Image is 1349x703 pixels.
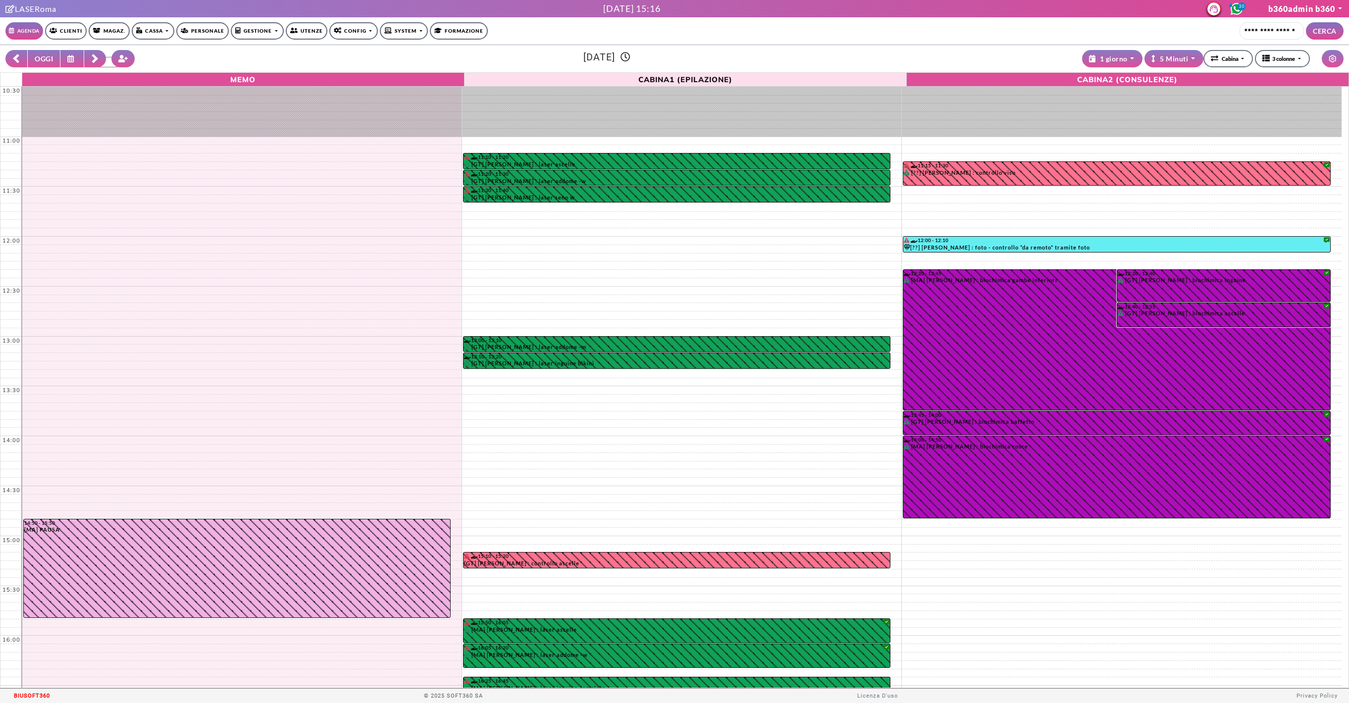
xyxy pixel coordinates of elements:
[464,360,471,366] i: PAGATO
[464,645,469,650] i: Il cliente ha degli insoluti
[904,170,911,175] i: PAGATO
[464,627,471,632] i: PAGATO
[904,419,911,424] i: PAGATO
[904,169,1330,179] div: [??] [PERSON_NAME] : controllo viso
[464,194,889,202] div: [GT] [PERSON_NAME] : laser seno w
[464,344,471,350] i: PAGATO
[1306,22,1344,40] button: CERCA
[464,171,469,176] i: Il cliente ha degli insoluti
[464,161,471,167] i: PAGATO
[464,553,469,558] i: Il cliente ha degli insoluti
[464,685,889,694] div: [MA] [PERSON_NAME] : laser inguine completo
[904,270,1330,276] div: 12:20 - 13:45
[1297,693,1338,699] a: Privacy Policy
[0,487,22,494] div: 14:30
[909,74,1347,84] span: CABINA2 (consulenze)
[464,154,469,159] i: Il cliente ha degli insoluti
[603,2,661,15] div: [DATE] 15:16
[1118,277,1125,283] i: PAGATO
[0,87,22,94] div: 10:30
[24,526,450,533] div: [MA] PAUSA
[0,187,22,194] div: 11:30
[464,652,889,661] div: [MA] [PERSON_NAME] : laser addome -w
[904,277,1330,286] div: [MA] [PERSON_NAME] : biochimica gambe inferiori
[904,238,909,243] i: Il cliente ha degli insoluti
[464,678,469,683] i: Il cliente ha degli insoluti
[464,353,889,359] div: 13:10 - 13:20
[0,686,22,693] div: 16:30
[464,178,471,184] i: PAGATO
[0,237,22,244] div: 12:00
[464,685,471,691] i: PAGATO
[464,171,889,177] div: 11:20 - 11:30
[27,50,60,67] button: OGGI
[5,22,43,40] a: Agenda
[904,244,1330,252] div: [??] [PERSON_NAME] : foto - controllo *da remoto* tramite foto
[464,188,469,193] i: Il cliente ha degli insoluti
[24,520,450,526] div: 14:50 - 15:50
[0,586,22,593] div: 15:30
[0,287,22,294] div: 12:30
[904,237,1330,244] div: 12:00 - 12:10
[5,4,56,13] a: Clicca per andare alla pagina di firmaLASERoma
[464,560,889,568] div: [GT] [PERSON_NAME] : controllo ascelle
[89,22,130,40] a: Magaz.
[0,137,22,144] div: 11:00
[464,195,471,200] i: PAGATO
[286,22,327,40] a: Utenze
[904,444,911,449] i: PAGATO
[904,277,911,283] i: PAGATO
[904,418,1330,428] div: [GT] [PERSON_NAME] : biochimica baffetto
[464,620,469,625] i: Il cliente ha degli insoluti
[0,636,22,643] div: 16:00
[1118,310,1330,319] div: [GT] [PERSON_NAME] : biochimica ascelle
[0,337,22,344] div: 13:00
[1118,270,1330,276] div: 12:20 - 12:40
[464,187,889,194] div: 11:30 - 11:40
[464,678,889,684] div: 16:25 - 16:45
[857,693,898,699] a: Licenza D'uso
[1268,4,1343,13] a: b360admin b360
[464,652,471,657] i: PAGATO
[45,22,87,40] a: Clienti
[0,537,22,544] div: 15:00
[464,360,889,368] div: [GT] [PERSON_NAME] : laser inguine bikini
[1240,22,1304,40] input: Cerca cliente...
[141,51,1074,63] h3: [DATE]
[464,154,889,160] div: 11:10 - 11:20
[5,5,15,13] i: Clicca per andare alla pagina di firma
[1238,2,1245,10] span: 30
[464,337,889,343] div: 13:00 - 13:10
[1151,53,1188,64] div: 5 Minuti
[1118,310,1125,316] i: PAGATO
[231,22,283,40] a: Gestione
[464,553,889,559] div: 15:10 - 15:20
[904,412,1330,418] div: 13:45 - 14:00
[464,344,889,351] div: [GT] [PERSON_NAME] : laser addome -m
[25,74,462,84] span: Memo
[904,244,910,251] i: Categoria cliente: Diamante
[1118,303,1330,309] div: 12:40 - 12:55
[329,22,378,40] a: Config
[464,645,889,651] div: 16:05 - 16:20
[132,22,174,40] a: Cassa
[1118,277,1330,286] div: [GT] [PERSON_NAME] : biochimica inguine
[380,22,428,40] a: SYSTEM
[464,178,889,185] div: [GT] [PERSON_NAME] : laser addome -w
[904,163,909,168] i: Il cliente ha degli insoluti
[904,443,1330,452] div: [MA] [PERSON_NAME] : biochimica cosce
[0,387,22,394] div: 13:30
[0,437,22,444] div: 14:00
[464,626,889,636] div: [MA] [PERSON_NAME] : laser ascelle
[467,74,904,84] span: CABINA1 (epilazione)
[904,437,1330,443] div: 14:00 - 14:50
[430,22,488,40] a: Formazione
[464,161,889,169] div: [GT] [PERSON_NAME] : laser ascelle
[176,22,229,40] a: Personale
[111,50,135,67] button: Crea nuovo contatto rapido
[1089,53,1128,64] div: 1 giorno
[904,162,1330,169] div: 11:15 - 11:30
[464,619,889,626] div: 15:50 - 16:05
